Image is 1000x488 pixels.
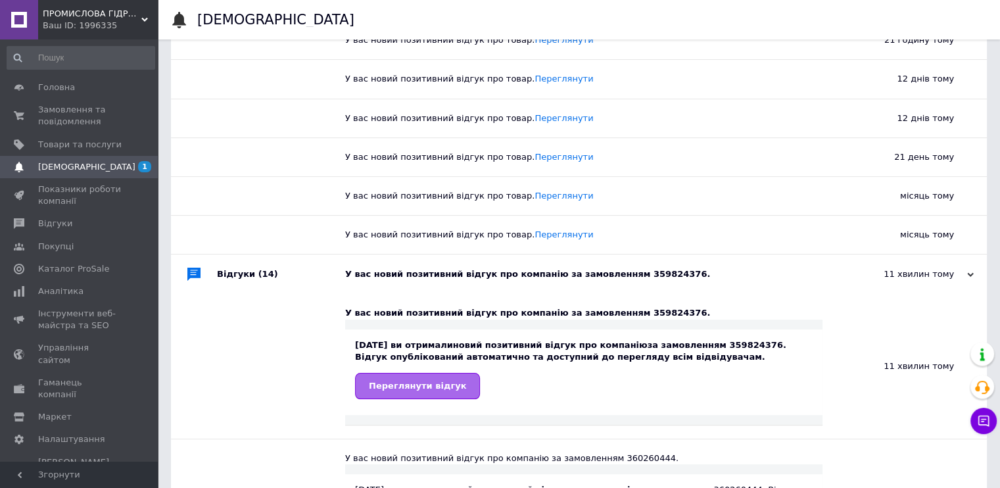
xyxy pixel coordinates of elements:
a: Переглянути [535,74,593,84]
div: У вас новий позитивний відгук про товар. [345,151,822,163]
div: Ваш ID: 1996335 [43,20,158,32]
div: У вас новий позитивний відгук про товар. [345,190,822,202]
div: У вас новий позитивний відгук про товар. [345,229,822,241]
span: Маркет [38,411,72,423]
a: Переглянути [535,230,593,239]
span: Гаманець компанії [38,377,122,401]
a: Переглянути відгук [355,373,480,399]
a: Переглянути [535,152,593,162]
span: Каталог ProSale [38,263,109,275]
span: Показники роботи компанії [38,183,122,207]
span: Інструменти веб-майстра та SEO [38,308,122,331]
div: Відгуки [217,255,345,294]
b: новий позитивний відгук про компанію [453,340,648,350]
span: 1 [138,161,151,172]
div: 21 день тому [822,138,987,176]
span: Товари та послуги [38,139,122,151]
span: Управління сайтом [38,342,122,366]
div: 11 хвилин тому [822,294,987,438]
input: Пошук [7,46,155,70]
span: Аналітика [38,285,83,297]
div: 21 годину тому [822,21,987,59]
span: [DEMOGRAPHIC_DATA] [38,161,135,173]
span: Налаштування [38,433,105,445]
span: Замовлення та повідомлення [38,104,122,128]
div: [DATE] ви отримали за замовленням 359824376. Відгук опублікований автоматично та доступний до пер... [355,339,813,399]
div: 12 днів тому [822,99,987,137]
a: Переглянути [535,191,593,201]
div: місяць тому [822,177,987,215]
div: місяць тому [822,216,987,254]
a: Переглянути [535,113,593,123]
div: У вас новий позитивний відгук про компанію за замовленням 359824376. [345,307,822,319]
div: У вас новий позитивний відгук про товар. [345,112,822,124]
div: У вас новий позитивний відгук про товар. [345,34,822,46]
span: Покупці [38,241,74,253]
div: У вас новий позитивний відгук про компанію за замовленням 360260444. [345,452,822,464]
div: 11 хвилин тому [842,268,974,280]
span: Переглянути відгук [369,381,466,391]
button: Чат з покупцем [970,408,997,434]
div: 12 днів тому [822,60,987,98]
h1: [DEMOGRAPHIC_DATA] [197,12,354,28]
div: У вас новий позитивний відгук про товар. [345,73,822,85]
div: У вас новий позитивний відгук про компанію за замовленням 359824376. [345,268,842,280]
span: ПРОМИСЛОВА ГІДРОПОНІКА [43,8,141,20]
span: Головна [38,82,75,93]
span: Відгуки [38,218,72,230]
span: (14) [258,269,278,279]
a: Переглянути [535,35,593,45]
